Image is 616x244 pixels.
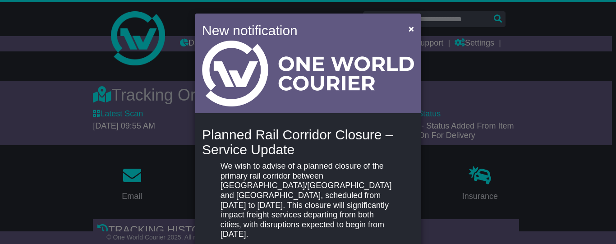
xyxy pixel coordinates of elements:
[409,23,414,34] span: ×
[202,127,414,157] h4: Planned Rail Corridor Closure – Service Update
[202,41,414,106] img: Light
[221,161,395,239] p: We wish to advise of a planned closure of the primary rail corridor between [GEOGRAPHIC_DATA]/[GE...
[404,19,418,38] button: Close
[202,20,395,41] h4: New notification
